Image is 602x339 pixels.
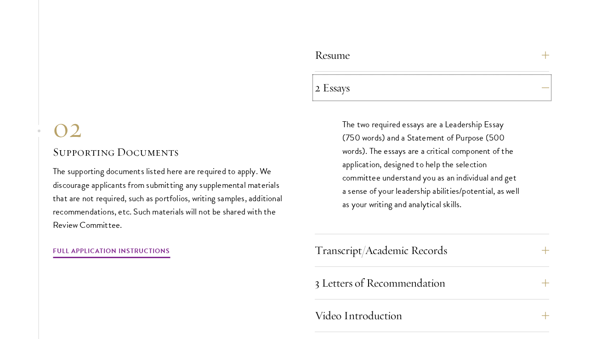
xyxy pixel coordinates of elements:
h3: Supporting Documents [53,144,287,160]
button: Video Introduction [315,305,549,327]
button: 3 Letters of Recommendation [315,272,549,294]
div: 02 [53,111,287,144]
p: The two required essays are a Leadership Essay (750 words) and a Statement of Purpose (500 words)... [342,118,522,211]
button: 2 Essays [315,77,549,99]
p: The supporting documents listed here are required to apply. We discourage applicants from submitt... [53,164,287,231]
button: Resume [315,44,549,66]
button: Transcript/Academic Records [315,239,549,261]
a: Full Application Instructions [53,245,170,260]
